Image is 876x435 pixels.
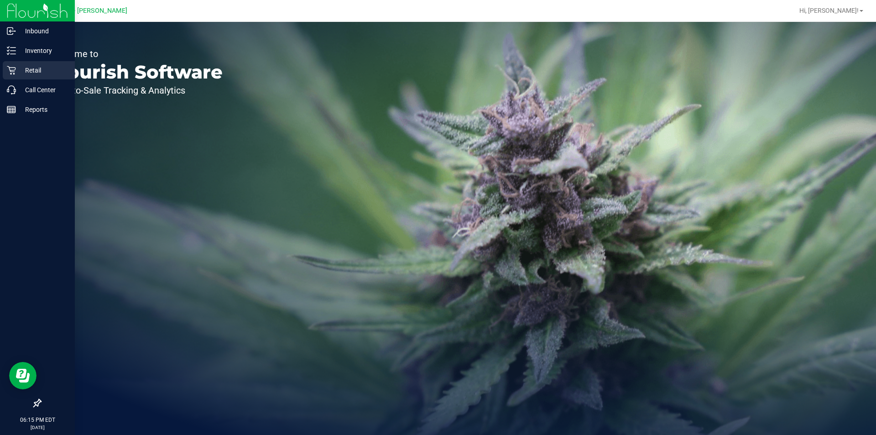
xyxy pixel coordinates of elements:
p: [DATE] [4,424,71,431]
p: Flourish Software [49,63,223,81]
inline-svg: Reports [7,105,16,114]
iframe: Resource center [9,362,36,389]
span: Hi, [PERSON_NAME]! [799,7,859,14]
p: Retail [16,65,71,76]
p: 06:15 PM EDT [4,416,71,424]
p: Inbound [16,26,71,37]
p: Reports [16,104,71,115]
p: Welcome to [49,49,223,58]
span: GA1 - [PERSON_NAME] [59,7,127,15]
inline-svg: Inventory [7,46,16,55]
p: Call Center [16,84,71,95]
inline-svg: Call Center [7,85,16,94]
p: Seed-to-Sale Tracking & Analytics [49,86,223,95]
p: Inventory [16,45,71,56]
inline-svg: Retail [7,66,16,75]
inline-svg: Inbound [7,26,16,36]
